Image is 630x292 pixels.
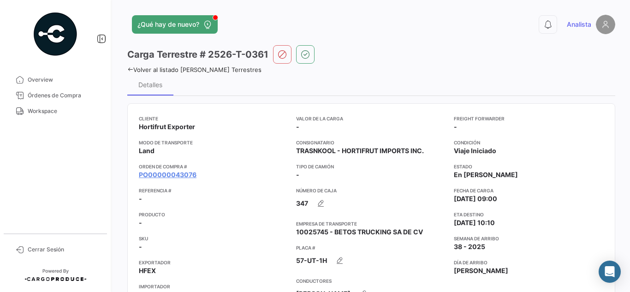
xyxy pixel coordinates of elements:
app-card-info-title: Día de Arribo [454,259,604,266]
app-card-info-title: Consignatario [296,139,446,146]
span: 38 - 2025 [454,242,485,251]
span: TRASNKOOL - HORTIFRUT IMPORTS INC. [296,146,424,155]
span: [DATE] 10:10 [454,218,495,227]
span: ¿Qué hay de nuevo? [137,20,199,29]
span: Land [139,146,155,155]
img: placeholder-user.png [596,15,615,34]
app-card-info-title: Cliente [139,115,289,122]
span: - [454,122,457,131]
span: Órdenes de Compra [28,91,100,100]
div: Abrir Intercom Messenger [599,261,621,283]
app-card-info-title: Número de Caja [296,187,446,194]
span: 347 [296,199,308,208]
span: - [139,242,142,251]
span: Hortifrut Exporter [139,122,195,131]
span: [DATE] 09:00 [454,194,497,203]
app-card-info-title: ETA Destino [454,211,604,218]
span: Overview [28,76,100,84]
app-card-info-title: Tipo de Camión [296,163,446,170]
span: 57-UT-1H [296,256,327,265]
span: - [139,194,142,203]
app-card-info-title: Referencia # [139,187,289,194]
app-card-info-title: Empresa de Transporte [296,220,446,227]
app-card-info-title: Conductores [296,277,446,285]
app-card-info-title: Fecha de carga [454,187,604,194]
a: Órdenes de Compra [7,88,103,103]
app-card-info-title: Condición [454,139,604,146]
span: - [296,170,299,179]
span: HFEX [139,266,156,275]
span: Viaje Iniciado [454,146,496,155]
span: Cerrar Sesión [28,245,100,254]
span: - [139,218,142,227]
app-card-info-title: Semana de Arribo [454,235,604,242]
h3: Carga Terrestre # 2526-T-0361 [127,48,268,61]
app-card-info-title: Valor de la Carga [296,115,446,122]
span: - [296,122,299,131]
span: En [PERSON_NAME] [454,170,518,179]
app-card-info-title: Placa # [296,244,446,251]
a: Overview [7,72,103,88]
a: Volver al listado [PERSON_NAME] Terrestres [127,66,262,73]
img: powered-by.png [32,11,78,57]
a: Workspace [7,103,103,119]
span: Analista [567,20,591,29]
app-card-info-title: Exportador [139,259,289,266]
app-card-info-title: Importador [139,283,289,290]
span: Workspace [28,107,100,115]
app-card-info-title: SKU [139,235,289,242]
app-card-info-title: Orden de Compra # [139,163,289,170]
app-card-info-title: Producto [139,211,289,218]
span: [PERSON_NAME] [454,266,508,275]
div: Detalles [138,81,162,89]
a: PO00000043076 [139,170,196,179]
app-card-info-title: Modo de Transporte [139,139,289,146]
app-card-info-title: Freight Forwarder [454,115,604,122]
app-card-info-title: Estado [454,163,604,170]
button: ¿Qué hay de nuevo? [132,15,218,34]
span: 10025745 - BETOS TRUCKING SA DE CV [296,227,423,237]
